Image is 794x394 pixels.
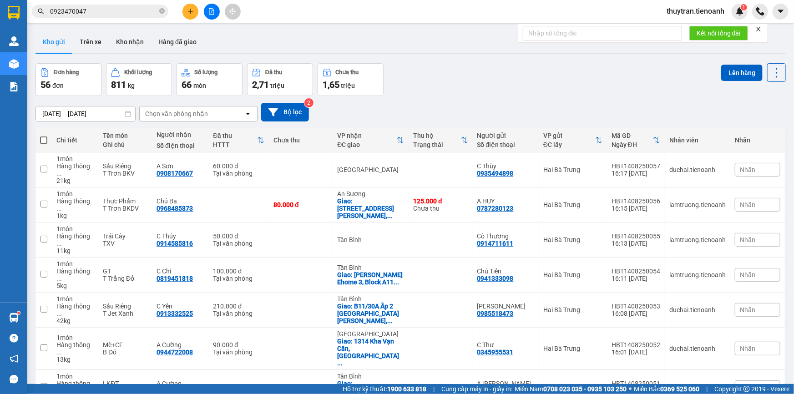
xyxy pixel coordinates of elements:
[740,236,755,243] span: Nhãn
[543,271,602,278] div: Hai Bà Trưng
[8,6,20,20] img: logo-vxr
[343,384,426,394] span: Hỗ trợ kỹ thuật:
[157,170,193,177] div: 0908170667
[225,4,241,20] button: aim
[607,128,665,152] th: Toggle SortBy
[755,26,762,32] span: close
[177,63,243,96] button: Số lượng66món
[387,317,393,324] span: ...
[157,131,204,138] div: Người nhận
[208,128,269,152] th: Toggle SortBy
[229,8,236,15] span: aim
[477,205,514,212] div: 0787280123
[106,63,172,96] button: Khối lượng811kg
[523,26,682,40] input: Nhập số tổng đài
[182,79,192,90] span: 66
[157,380,204,387] div: A Cường
[56,275,62,282] span: ...
[629,387,632,391] span: ⚪️
[56,303,94,317] div: Hàng thông thường
[740,345,755,352] span: Nhãn
[9,59,19,69] img: warehouse-icon
[54,69,79,76] div: Đơn hàng
[539,128,607,152] th: Toggle SortBy
[56,232,94,247] div: Hàng thông thường
[337,303,404,324] div: Giao: B11/30A Ấp 2 đường Võ Văn Vân, Vĩnh Lộc B, Bình Chánh
[612,162,660,170] div: HBT1408250057
[413,132,460,139] div: Thu hộ
[56,282,94,289] div: 5 kg
[387,385,426,393] strong: 1900 633 818
[337,236,404,243] div: Tân Bình
[111,79,126,90] span: 811
[337,141,397,148] div: ĐC giao
[213,240,264,247] div: Tại văn phòng
[56,197,94,212] div: Hàng thông thường
[72,31,109,53] button: Trên xe
[56,225,94,232] div: 1 món
[543,132,595,139] div: VP gửi
[706,384,708,394] span: |
[477,268,534,275] div: Chú Tiến
[740,306,755,313] span: Nhãn
[413,197,468,205] div: 125.000 đ
[157,341,204,349] div: A Cường
[56,155,94,162] div: 1 món
[543,236,602,243] div: Hai Bà Trưng
[157,205,193,212] div: 0968485873
[336,69,359,76] div: Chưa thu
[10,334,18,343] span: question-circle
[612,132,653,139] div: Mã GD
[273,136,328,144] div: Chưa thu
[756,7,764,15] img: phone-icon
[337,359,343,367] span: ...
[187,8,194,15] span: plus
[159,8,165,14] span: close-circle
[109,31,151,53] button: Kho nhận
[9,313,19,323] img: warehouse-icon
[341,82,355,89] span: triệu
[337,132,397,139] div: VP nhận
[659,5,732,17] span: thuytran.tienoanh
[612,240,660,247] div: 16:13 [DATE]
[56,170,62,177] span: ...
[56,136,94,144] div: Chi tiết
[477,141,534,148] div: Số điện thoại
[477,310,514,317] div: 0985518473
[612,141,653,148] div: Ngày ĐH
[103,197,147,205] div: Thực Phẩm
[337,190,404,197] div: An Sương
[213,232,264,240] div: 50.000 đ
[433,384,435,394] span: |
[634,384,699,394] span: Miền Bắc
[157,303,204,310] div: C Yến
[543,141,595,148] div: ĐC lấy
[17,312,20,314] sup: 1
[612,349,660,356] div: 16:01 [DATE]
[195,69,218,76] div: Số lượng
[193,82,206,89] span: món
[697,28,741,38] span: Kết nối tổng đài
[103,205,147,212] div: T Trơn BKDV
[304,98,314,107] sup: 2
[103,275,147,282] div: T Trắng Đỏ
[35,63,101,96] button: Đơn hàng56đơn
[777,7,785,15] span: caret-down
[612,232,660,240] div: HBT1408250055
[56,341,94,356] div: Hàng thông thường
[103,380,147,387] div: LKĐT
[543,201,602,208] div: Hai Bà Trưng
[244,110,252,117] svg: open
[56,334,94,341] div: 1 món
[318,63,384,96] button: Chưa thu1,65 triệu
[323,79,339,90] span: 1,65
[721,65,763,81] button: Lên hàng
[477,162,534,170] div: C Thùy
[103,349,147,356] div: B Đỏ
[515,384,627,394] span: Miền Nam
[337,373,404,380] div: Tân Bình
[40,79,51,90] span: 56
[612,303,660,310] div: HBT1408250053
[56,268,94,282] div: Hàng thông thường
[36,106,135,121] input: Select a date range.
